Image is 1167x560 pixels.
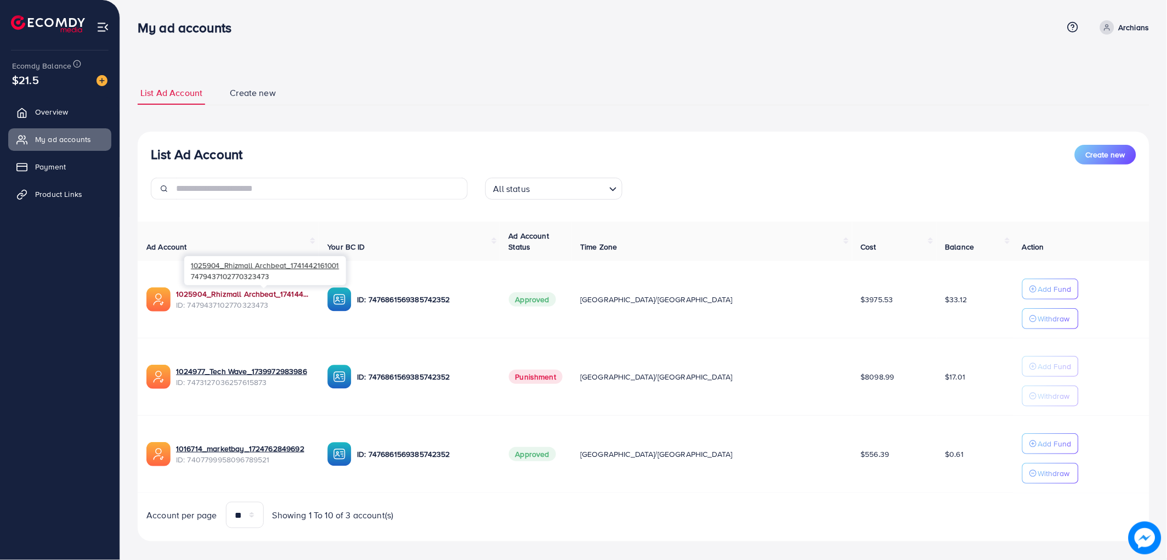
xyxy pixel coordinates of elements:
[35,134,91,145] span: My ad accounts
[861,371,894,382] span: $8098.99
[176,377,310,388] span: ID: 7473127036257615873
[485,178,622,200] div: Search for option
[1086,149,1125,160] span: Create new
[509,370,563,384] span: Punishment
[273,509,394,522] span: Showing 1 To 10 of 3 account(s)
[35,161,66,172] span: Payment
[509,447,556,461] span: Approved
[580,241,617,252] span: Time Zone
[35,189,82,200] span: Product Links
[146,287,171,312] img: ic-ads-acc.e4c84228.svg
[191,260,339,270] span: 1025904_Rhizmall Archbeat_1741442161001
[138,20,240,36] h3: My ad accounts
[12,60,71,71] span: Ecomdy Balance
[8,101,111,123] a: Overview
[1096,20,1149,35] a: Archians
[945,241,975,252] span: Balance
[1022,241,1044,252] span: Action
[1119,21,1149,34] p: Archians
[97,21,109,33] img: menu
[176,366,307,377] a: 1024977_Tech Wave_1739972983986
[1038,312,1070,325] p: Withdraw
[509,230,549,252] span: Ad Account Status
[1038,467,1070,480] p: Withdraw
[1022,386,1079,406] button: Withdraw
[97,75,107,86] img: image
[1075,145,1136,165] button: Create new
[861,449,890,460] span: $556.39
[357,448,491,461] p: ID: 7476861569385742352
[8,128,111,150] a: My ad accounts
[146,509,217,522] span: Account per page
[580,371,733,382] span: [GEOGRAPHIC_DATA]/[GEOGRAPHIC_DATA]
[176,454,310,465] span: ID: 7407799958096789521
[12,72,39,88] span: $21.5
[357,293,491,306] p: ID: 7476861569385742352
[1022,463,1079,484] button: Withdraw
[861,294,893,305] span: $3975.53
[1022,308,1079,329] button: Withdraw
[509,292,556,307] span: Approved
[1038,389,1070,403] p: Withdraw
[945,371,966,382] span: $17.01
[184,256,346,285] div: 7479437102770323473
[1038,437,1072,450] p: Add Fund
[945,449,964,460] span: $0.61
[1022,279,1079,299] button: Add Fund
[1022,356,1079,377] button: Add Fund
[580,449,733,460] span: [GEOGRAPHIC_DATA]/[GEOGRAPHIC_DATA]
[1038,282,1072,296] p: Add Fund
[1132,525,1158,551] img: image
[146,442,171,466] img: ic-ads-acc.e4c84228.svg
[176,443,310,466] div: <span class='underline'>1016714_marketbay_1724762849692</span></br>7407799958096789521
[357,370,491,383] p: ID: 7476861569385742352
[146,365,171,389] img: ic-ads-acc.e4c84228.svg
[8,183,111,205] a: Product Links
[176,366,310,388] div: <span class='underline'>1024977_Tech Wave_1739972983986</span></br>7473127036257615873
[11,15,85,32] img: logo
[176,443,304,454] a: 1016714_marketbay_1724762849692
[35,106,68,117] span: Overview
[176,289,310,299] a: 1025904_Rhizmall Archbeat_1741442161001
[8,156,111,178] a: Payment
[327,365,352,389] img: ic-ba-acc.ded83a64.svg
[327,241,365,252] span: Your BC ID
[861,241,877,252] span: Cost
[146,241,187,252] span: Ad Account
[491,181,532,197] span: All status
[1022,433,1079,454] button: Add Fund
[327,442,352,466] img: ic-ba-acc.ded83a64.svg
[327,287,352,312] img: ic-ba-acc.ded83a64.svg
[1038,360,1072,373] p: Add Fund
[176,299,310,310] span: ID: 7479437102770323473
[580,294,733,305] span: [GEOGRAPHIC_DATA]/[GEOGRAPHIC_DATA]
[140,87,202,99] span: List Ad Account
[151,146,242,162] h3: List Ad Account
[945,294,967,305] span: $33.12
[533,179,604,197] input: Search for option
[230,87,276,99] span: Create new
